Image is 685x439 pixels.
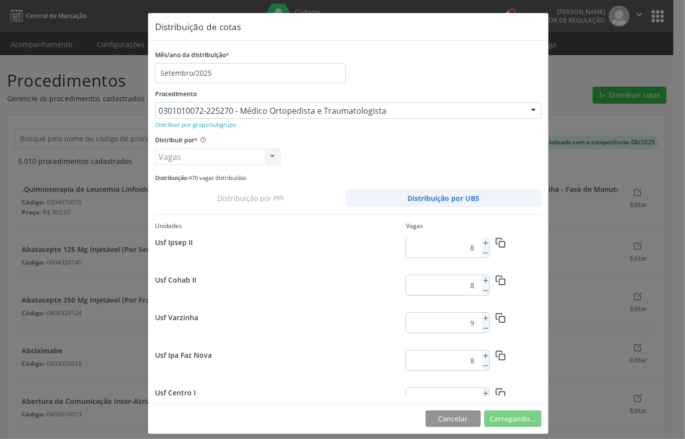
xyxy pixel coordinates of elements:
[155,119,236,129] a: Distribuir por grupo/subgrupo
[155,63,346,83] input: Selecione o mês/ano
[155,174,246,181] small: 470 vagas distribuídas
[155,350,406,360] div: Usf Ipa Faz Nova
[155,121,236,128] small: Distribuir por grupo/subgrupo
[159,106,521,116] span: 0301010072-225270 - Médico Ortopedista e Traumatologista
[155,237,406,248] div: Usf Ipsep II
[426,410,481,427] button: Cancelar
[155,189,346,207] a: Distribuição por PPI
[484,410,541,427] button: Carregando...
[155,222,406,231] div: Unidades
[155,275,406,285] div: Usf Cohab II
[155,312,406,323] div: Usf Varzinha
[155,87,197,102] label: Procedimento
[155,48,229,63] label: Mês/ano da distribuição
[155,174,189,181] span: Distribuição:
[155,387,406,398] div: Usf Centro I
[346,189,542,207] a: Distribuição por UBS
[406,222,423,231] div: Vagas
[155,20,241,33] h5: Distribuição de cotas
[155,133,198,148] label: Distribuir por
[198,133,207,143] ion-icon: help circle outline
